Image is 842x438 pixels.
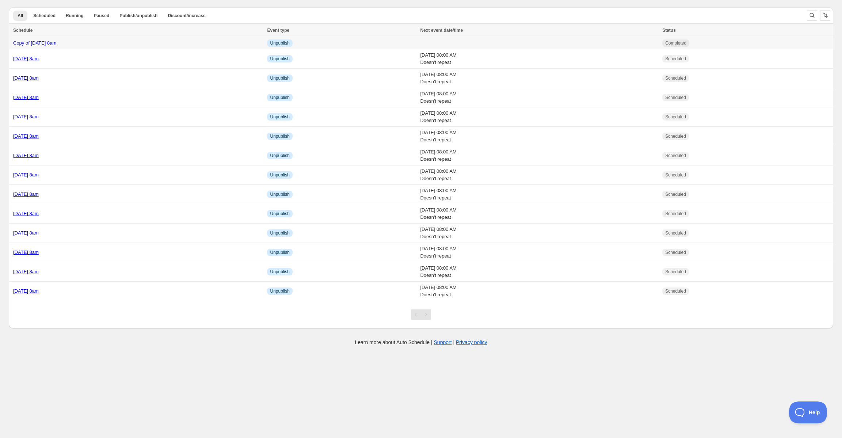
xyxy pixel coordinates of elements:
[270,114,289,120] span: Unpublish
[270,172,289,178] span: Unpublish
[94,13,110,19] span: Paused
[665,230,686,236] span: Scheduled
[168,13,205,19] span: Discount/increase
[434,339,452,345] a: Support
[13,211,39,216] a: [DATE] 8am
[119,13,157,19] span: Publish/unpublish
[665,133,686,139] span: Scheduled
[33,13,56,19] span: Scheduled
[270,40,289,46] span: Unpublish
[418,69,660,88] td: [DATE] 08:00 AM Doesn't repeat
[665,288,686,294] span: Scheduled
[13,269,39,274] a: [DATE] 8am
[18,13,23,19] span: All
[418,88,660,107] td: [DATE] 08:00 AM Doesn't repeat
[789,401,827,423] iframe: Toggle Customer Support
[418,185,660,204] td: [DATE] 08:00 AM Doesn't repeat
[13,75,39,81] a: [DATE] 8am
[665,172,686,178] span: Scheduled
[270,95,289,100] span: Unpublish
[270,250,289,255] span: Unpublish
[270,288,289,294] span: Unpublish
[270,230,289,236] span: Unpublish
[456,339,487,345] a: Privacy policy
[13,133,39,139] a: [DATE] 8am
[662,28,676,33] span: Status
[418,282,660,301] td: [DATE] 08:00 AM Doesn't repeat
[13,114,39,119] a: [DATE] 8am
[13,288,39,294] a: [DATE] 8am
[665,153,686,159] span: Scheduled
[418,146,660,165] td: [DATE] 08:00 AM Doesn't repeat
[665,269,686,275] span: Scheduled
[270,191,289,197] span: Unpublish
[270,75,289,81] span: Unpublish
[820,10,830,20] button: Sort the results
[665,191,686,197] span: Scheduled
[13,172,39,178] a: [DATE] 8am
[411,309,431,320] nav: Pagination
[270,153,289,159] span: Unpublish
[665,95,686,100] span: Scheduled
[13,153,39,158] a: [DATE] 8am
[418,243,660,262] td: [DATE] 08:00 AM Doesn't repeat
[418,224,660,243] td: [DATE] 08:00 AM Doesn't repeat
[270,133,289,139] span: Unpublish
[13,95,39,100] a: [DATE] 8am
[13,230,39,236] a: [DATE] 8am
[13,40,56,46] a: Copy of [DATE] 8am
[420,28,463,33] span: Next event date/time
[665,40,686,46] span: Completed
[418,49,660,69] td: [DATE] 08:00 AM Doesn't repeat
[418,165,660,185] td: [DATE] 08:00 AM Doesn't repeat
[13,191,39,197] a: [DATE] 8am
[418,107,660,127] td: [DATE] 08:00 AM Doesn't repeat
[807,10,817,20] button: Search and filter results
[665,114,686,120] span: Scheduled
[270,56,289,62] span: Unpublish
[665,56,686,62] span: Scheduled
[270,211,289,217] span: Unpublish
[270,269,289,275] span: Unpublish
[418,204,660,224] td: [DATE] 08:00 AM Doesn't repeat
[267,28,289,33] span: Event type
[13,56,39,61] a: [DATE] 8am
[66,13,84,19] span: Running
[665,75,686,81] span: Scheduled
[418,127,660,146] td: [DATE] 08:00 AM Doesn't repeat
[355,339,487,346] p: Learn more about Auto Schedule | |
[13,250,39,255] a: [DATE] 8am
[13,28,33,33] span: Schedule
[665,211,686,217] span: Scheduled
[665,250,686,255] span: Scheduled
[418,262,660,282] td: [DATE] 08:00 AM Doesn't repeat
